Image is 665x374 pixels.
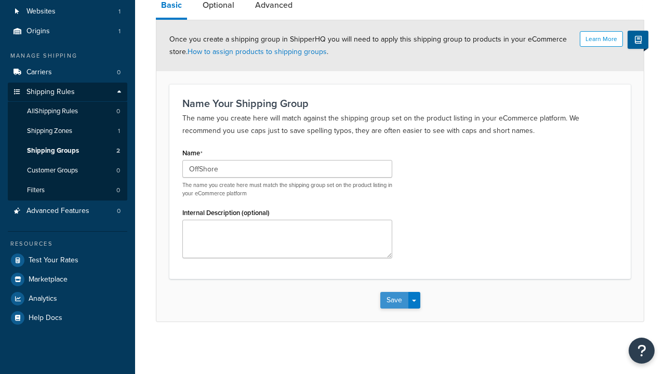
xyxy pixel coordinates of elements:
a: Analytics [8,289,127,308]
p: The name you create here will match against the shipping group set on the product listing in your... [182,112,618,137]
a: Filters0 [8,181,127,200]
label: Internal Description (optional) [182,209,270,217]
a: Websites1 [8,2,127,21]
span: Websites [26,7,56,16]
span: 0 [117,68,121,77]
a: How to assign products to shipping groups [188,46,327,57]
span: Advanced Features [26,207,89,216]
li: Shipping Rules [8,83,127,201]
a: Shipping Rules [8,83,127,102]
span: Shipping Rules [26,88,75,97]
button: Save [380,292,408,309]
span: Origins [26,27,50,36]
span: 1 [118,27,121,36]
a: Origins1 [8,22,127,41]
span: 2 [116,146,120,155]
label: Name [182,149,203,157]
p: The name you create here must match the shipping group set on the product listing in your eCommer... [182,181,392,197]
span: Help Docs [29,314,62,323]
a: Shipping Zones1 [8,122,127,141]
span: Marketplace [29,275,68,284]
a: Marketplace [8,270,127,289]
span: Test Your Rates [29,256,78,265]
li: Filters [8,181,127,200]
span: Shipping Groups [27,146,79,155]
span: Analytics [29,295,57,303]
a: Carriers0 [8,63,127,82]
span: Carriers [26,68,52,77]
li: Websites [8,2,127,21]
span: Shipping Zones [27,127,72,136]
span: 0 [116,107,120,116]
span: Customer Groups [27,166,78,175]
span: 0 [117,207,121,216]
span: 0 [116,166,120,175]
span: All Shipping Rules [27,107,78,116]
li: Carriers [8,63,127,82]
a: Advanced Features0 [8,202,127,221]
span: 0 [116,186,120,195]
span: 1 [118,127,120,136]
h3: Name Your Shipping Group [182,98,618,109]
button: Show Help Docs [628,31,648,49]
li: Shipping Groups [8,141,127,161]
a: Test Your Rates [8,251,127,270]
button: Learn More [580,31,623,47]
li: Origins [8,22,127,41]
div: Resources [8,239,127,248]
span: 1 [118,7,121,16]
span: Filters [27,186,45,195]
li: Shipping Zones [8,122,127,141]
span: Once you create a shipping group in ShipperHQ you will need to apply this shipping group to produ... [169,34,567,57]
li: Advanced Features [8,202,127,221]
button: Open Resource Center [629,338,655,364]
li: Customer Groups [8,161,127,180]
div: Manage Shipping [8,51,127,60]
a: Shipping Groups2 [8,141,127,161]
a: Help Docs [8,309,127,327]
a: AllShipping Rules0 [8,102,127,121]
a: Customer Groups0 [8,161,127,180]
